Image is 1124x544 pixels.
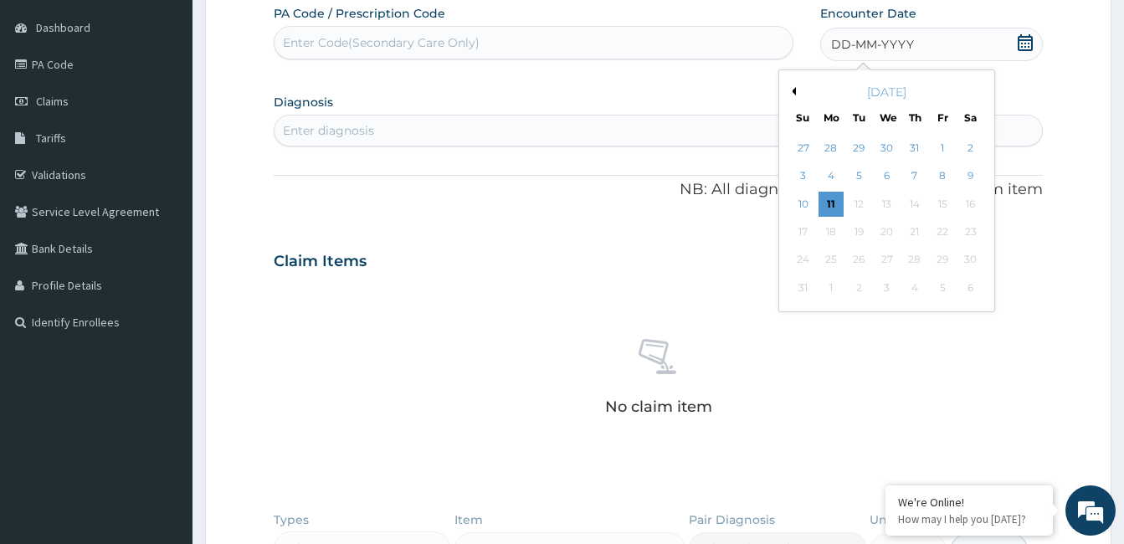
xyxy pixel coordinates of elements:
[930,192,955,217] div: Not available Friday, August 15th, 2025
[846,192,871,217] div: Not available Tuesday, August 12th, 2025
[902,275,927,300] div: Not available Thursday, September 4th, 2025
[957,219,983,244] div: Not available Saturday, August 23rd, 2025
[902,164,927,189] div: Choose Thursday, August 7th, 2025
[87,94,281,115] div: Chat with us now
[786,84,988,100] div: [DATE]
[846,275,871,300] div: Not available Tuesday, September 2nd, 2025
[819,136,844,161] div: Choose Monday, July 28th, 2025
[957,192,983,217] div: Not available Saturday, August 16th, 2025
[819,248,844,273] div: Not available Monday, August 25th, 2025
[8,365,319,423] textarea: Type your message and hit 'Enter'
[36,131,66,146] span: Tariffs
[791,136,816,161] div: Choose Sunday, July 27th, 2025
[907,110,921,125] div: Th
[936,110,950,125] div: Fr
[846,248,871,273] div: Not available Tuesday, August 26th, 2025
[851,110,865,125] div: Tu
[930,275,955,300] div: Not available Friday, September 5th, 2025
[880,110,894,125] div: We
[820,5,916,22] label: Encounter Date
[274,94,333,110] label: Diagnosis
[957,164,983,189] div: Choose Saturday, August 9th, 2025
[791,248,816,273] div: Not available Sunday, August 24th, 2025
[788,87,796,95] button: Previous Month
[957,248,983,273] div: Not available Saturday, August 30th, 2025
[846,136,871,161] div: Choose Tuesday, July 29th, 2025
[930,219,955,244] div: Not available Friday, August 22nd, 2025
[957,136,983,161] div: Choose Saturday, August 2nd, 2025
[791,219,816,244] div: Not available Sunday, August 17th, 2025
[930,164,955,189] div: Choose Friday, August 8th, 2025
[97,165,231,334] span: We're online!
[902,248,927,273] div: Not available Thursday, August 28th, 2025
[874,164,899,189] div: Choose Wednesday, August 6th, 2025
[902,192,927,217] div: Not available Thursday, August 14th, 2025
[819,275,844,300] div: Not available Monday, September 1st, 2025
[846,219,871,244] div: Not available Tuesday, August 19th, 2025
[846,164,871,189] div: Choose Tuesday, August 5th, 2025
[796,110,810,125] div: Su
[819,192,844,217] div: Choose Monday, August 11th, 2025
[957,275,983,300] div: Not available Saturday, September 6th, 2025
[874,275,899,300] div: Not available Wednesday, September 3rd, 2025
[275,8,315,49] div: Minimize live chat window
[791,192,816,217] div: Choose Sunday, August 10th, 2025
[902,136,927,161] div: Choose Thursday, July 31st, 2025
[31,84,68,126] img: d_794563401_company_1708531726252_794563401
[930,248,955,273] div: Not available Friday, August 29th, 2025
[930,136,955,161] div: Choose Friday, August 1st, 2025
[831,36,914,53] span: DD-MM-YYYY
[898,495,1040,510] div: We're Online!
[874,136,899,161] div: Choose Wednesday, July 30th, 2025
[902,219,927,244] div: Not available Thursday, August 21st, 2025
[819,164,844,189] div: Choose Monday, August 4th, 2025
[36,94,69,109] span: Claims
[274,179,1043,201] p: NB: All diagnosis must be linked to a claim item
[36,20,90,35] span: Dashboard
[274,253,367,271] h3: Claim Items
[791,164,816,189] div: Choose Sunday, August 3rd, 2025
[874,248,899,273] div: Not available Wednesday, August 27th, 2025
[874,192,899,217] div: Not available Wednesday, August 13th, 2025
[789,135,984,302] div: month 2025-08
[824,110,838,125] div: Mo
[605,398,712,415] p: No claim item
[791,275,816,300] div: Not available Sunday, August 31st, 2025
[963,110,978,125] div: Sa
[274,5,445,22] label: PA Code / Prescription Code
[819,219,844,244] div: Not available Monday, August 18th, 2025
[283,34,480,51] div: Enter Code(Secondary Care Only)
[874,219,899,244] div: Not available Wednesday, August 20th, 2025
[283,122,374,139] div: Enter diagnosis
[898,512,1040,526] p: How may I help you today?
